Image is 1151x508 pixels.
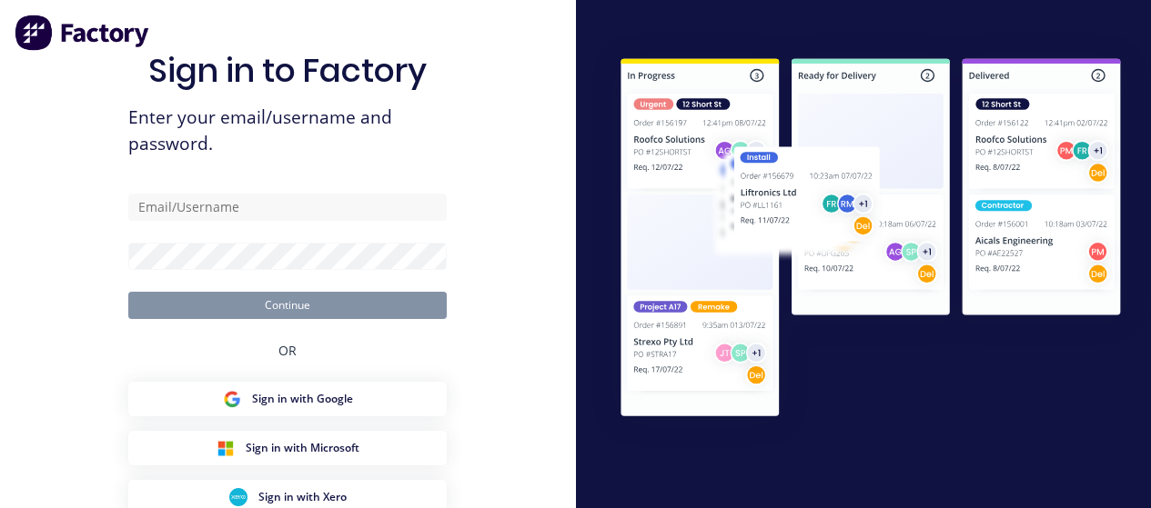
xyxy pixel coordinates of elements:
[128,194,447,221] input: Email/Username
[217,439,235,457] img: Microsoft Sign in
[258,489,347,505] span: Sign in with Xero
[128,105,447,157] span: Enter your email/username and password.
[223,390,241,408] img: Google Sign in
[148,51,427,90] h1: Sign in to Factory
[229,488,247,506] img: Xero Sign in
[278,319,297,382] div: OR
[128,431,447,465] button: Microsoft Sign inSign in with Microsoft
[252,391,353,407] span: Sign in with Google
[128,292,447,319] button: Continue
[246,440,359,456] span: Sign in with Microsoft
[128,382,447,416] button: Google Sign inSign in with Google
[15,15,151,51] img: Factory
